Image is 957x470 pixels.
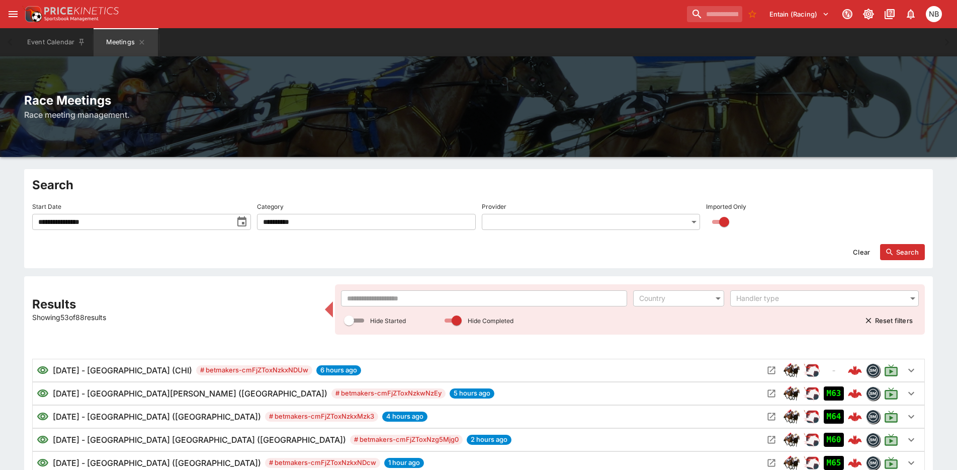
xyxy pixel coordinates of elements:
[824,363,844,377] div: No Jetbet
[482,202,506,211] p: Provider
[838,5,856,23] button: Connected to PK
[763,6,835,22] button: Select Tenant
[44,17,99,21] img: Sportsbook Management
[784,362,800,378] img: horse_racing.png
[859,312,919,329] button: Reset filters
[265,458,380,468] span: # betmakers-cmFjZToxNzkxNDcw
[744,6,760,22] button: No Bookmarks
[784,409,800,425] img: horse_racing.png
[265,412,378,422] span: # betmakers-cmFjZToxNzkxMzk3
[37,387,49,400] svg: Visible
[37,411,49,423] svg: Visible
[370,317,406,325] p: Hide Started
[880,244,925,260] button: Search
[866,363,880,377] div: betmakers
[804,385,820,402] img: racing.png
[866,387,880,400] img: betmakers.png
[350,435,463,445] span: # betmakers-cmFjZToxNzg5Mjg0
[847,244,876,260] button: Clear
[804,409,820,425] img: racing.png
[32,296,319,312] h2: Results
[21,28,92,56] button: Event Calendar
[44,7,119,15] img: PriceKinetics
[763,409,779,425] button: Open Meeting
[884,386,898,401] svg: Live
[382,412,427,422] span: 4 hours ago
[196,365,312,375] span: # betmakers-cmFjZToxNzkxNDUw
[884,363,898,377] svg: Live
[4,5,22,23] button: open drawer
[24,109,933,121] h6: Race meeting management.
[233,213,251,231] button: toggle date time picker
[763,385,779,402] button: Open Meeting
[257,202,284,211] p: Category
[804,432,820,448] img: racing.png
[804,385,820,402] div: ParallelRacing Handler
[331,388,446,399] span: # betmakers-cmFjZToxNzkwNzEy
[884,456,898,470] svg: Live
[384,458,424,468] span: 1 hour ago
[824,410,844,424] div: Imported to Jetbet as OPEN
[824,456,844,470] div: Imported to Jetbet as OPEN
[866,364,880,377] img: betmakers.png
[53,457,261,469] h6: [DATE] - [GEOGRAPHIC_DATA] ([GEOGRAPHIC_DATA])
[848,410,862,424] img: logo-cerberus--red.svg
[687,6,742,22] input: search
[926,6,942,22] div: Nicole Brown
[848,363,862,377] img: logo-cerberus--red.svg
[824,433,844,447] div: Imported to Jetbet as OPEN
[763,362,779,378] button: Open Meeting
[53,434,346,446] h6: [DATE] - [GEOGRAPHIC_DATA] [GEOGRAPHIC_DATA] ([GEOGRAPHIC_DATA])
[866,386,880,401] div: betmakers
[450,388,494,399] span: 5 hours ago
[848,386,862,401] img: logo-cerberus--red.svg
[316,365,361,375] span: 6 hours ago
[884,410,898,424] svg: Live
[824,386,844,401] div: Imported to Jetbet as OPEN
[866,456,880,470] div: betmakers
[804,409,820,425] div: ParallelRacing Handler
[22,4,42,24] img: PriceKinetics Logo
[53,364,192,376] h6: [DATE] - [GEOGRAPHIC_DATA] (CHI)
[784,385,800,402] img: horse_racing.png
[784,432,800,448] div: horse_racing
[37,434,49,446] svg: Visible
[784,362,800,378] div: horse_racing
[706,202,746,211] p: Imported Only
[902,5,920,23] button: Notifications
[37,364,49,376] svg: Visible
[24,93,933,108] h2: Race Meetings
[32,312,319,323] p: Showing 53 of 88 results
[736,293,903,303] div: Handler type
[467,435,511,445] span: 2 hours ago
[639,293,708,303] div: Country
[37,457,49,469] svg: Visible
[866,456,880,469] img: betmakers.png
[881,5,899,23] button: Documentation
[32,202,61,211] p: Start Date
[884,433,898,447] svg: Live
[32,177,925,193] h2: Search
[94,28,158,56] button: Meetings
[468,317,513,325] p: Hide Completed
[784,409,800,425] div: horse_racing
[804,432,820,448] div: ParallelRacing Handler
[763,432,779,448] button: Open Meeting
[866,433,880,446] img: betmakers.png
[53,411,261,423] h6: [DATE] - [GEOGRAPHIC_DATA] ([GEOGRAPHIC_DATA])
[866,410,880,424] div: betmakers
[866,410,880,423] img: betmakers.png
[848,456,862,470] img: logo-cerberus--red.svg
[804,362,820,378] img: racing.png
[848,433,862,447] img: logo-cerberus--red.svg
[804,362,820,378] div: ParallelRacing Handler
[784,385,800,402] div: horse_racing
[784,432,800,448] img: horse_racing.png
[859,5,878,23] button: Toggle light/dark mode
[923,3,945,25] button: Nicole Brown
[866,433,880,447] div: betmakers
[53,387,327,400] h6: [DATE] - [GEOGRAPHIC_DATA][PERSON_NAME] ([GEOGRAPHIC_DATA])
